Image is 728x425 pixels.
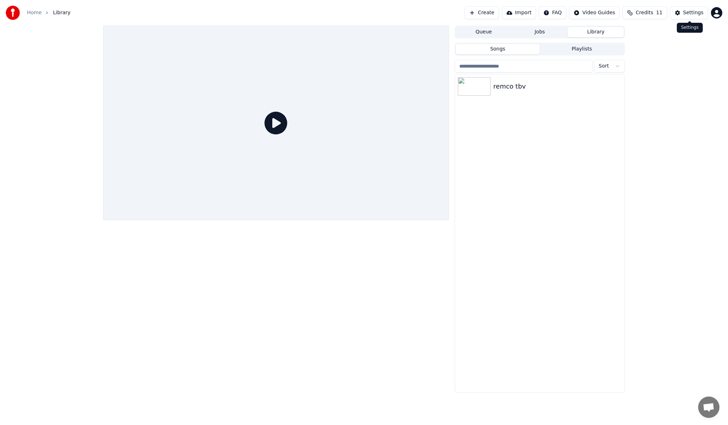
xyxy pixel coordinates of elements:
[677,23,703,33] div: Settings
[465,6,499,19] button: Create
[456,27,512,37] button: Queue
[27,9,42,16] a: Home
[568,27,624,37] button: Library
[670,6,708,19] button: Settings
[512,27,568,37] button: Jobs
[27,9,70,16] nav: breadcrumb
[502,6,536,19] button: Import
[656,9,663,16] span: 11
[698,397,719,418] a: Open de chat
[540,44,624,54] button: Playlists
[53,9,70,16] span: Library
[622,6,667,19] button: Credits11
[636,9,653,16] span: Credits
[6,6,20,20] img: youka
[569,6,620,19] button: Video Guides
[456,44,540,54] button: Songs
[493,81,622,91] div: remco tbv
[539,6,566,19] button: FAQ
[599,63,609,70] span: Sort
[683,9,703,16] div: Settings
